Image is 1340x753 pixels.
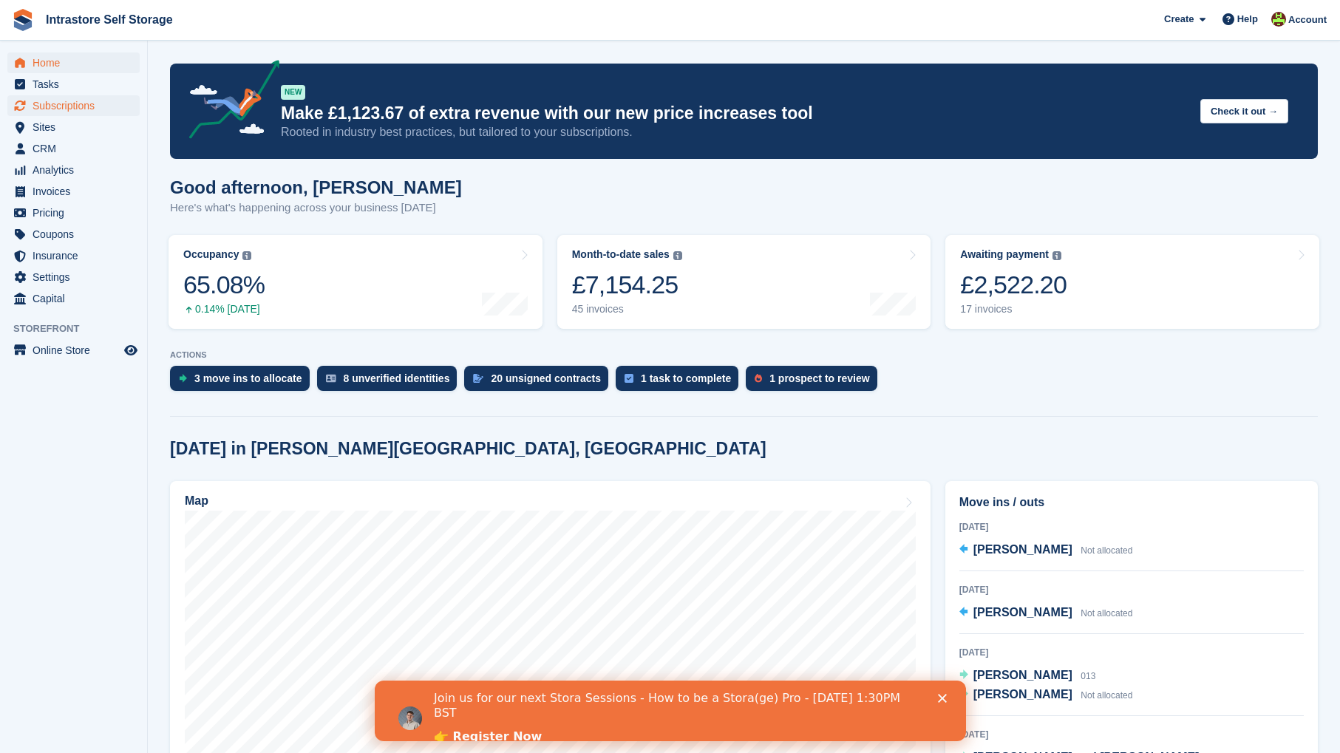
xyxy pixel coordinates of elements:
span: [PERSON_NAME] [973,688,1072,701]
a: menu [7,202,140,223]
a: 20 unsigned contracts [464,366,616,398]
img: verify_identity-adf6edd0f0f0b5bbfe63781bf79b02c33cf7c696d77639b501bdc392416b5a36.svg [326,374,336,383]
div: Awaiting payment [960,248,1049,261]
span: Capital [33,288,121,309]
span: [PERSON_NAME] [973,669,1072,681]
a: Month-to-date sales £7,154.25 45 invoices [557,235,931,329]
div: Month-to-date sales [572,248,670,261]
a: 1 task to complete [616,366,746,398]
a: Preview store [122,341,140,359]
a: menu [7,52,140,73]
span: Settings [33,267,121,287]
img: Emily Clark [1271,12,1286,27]
h2: Move ins / outs [959,494,1304,511]
span: [PERSON_NAME] [973,543,1072,556]
a: [PERSON_NAME] Not allocated [959,604,1133,623]
span: 013 [1081,671,1095,681]
div: [DATE] [959,583,1304,596]
span: Tasks [33,74,121,95]
span: Not allocated [1081,690,1132,701]
a: 8 unverified identities [317,366,465,398]
p: Rooted in industry best practices, but tailored to your subscriptions. [281,124,1188,140]
div: [DATE] [959,646,1304,659]
a: menu [7,160,140,180]
div: [DATE] [959,728,1304,741]
img: prospect-51fa495bee0391a8d652442698ab0144808aea92771e9ea1ae160a38d050c398.svg [755,374,762,383]
h2: [DATE] in [PERSON_NAME][GEOGRAPHIC_DATA], [GEOGRAPHIC_DATA] [170,439,766,459]
span: Invoices [33,181,121,202]
span: Online Store [33,340,121,361]
span: Sites [33,117,121,137]
a: menu [7,267,140,287]
div: 0.14% [DATE] [183,303,265,316]
span: Not allocated [1081,545,1132,556]
div: 1 prospect to review [769,372,869,384]
a: Awaiting payment £2,522.20 17 invoices [945,235,1319,329]
div: £2,522.20 [960,270,1067,300]
div: 65.08% [183,270,265,300]
a: Intrastore Self Storage [40,7,179,32]
div: NEW [281,85,305,100]
span: Account [1288,13,1327,27]
img: move_ins_to_allocate_icon-fdf77a2bb77ea45bf5b3d319d69a93e2d87916cf1d5bf7949dd705db3b84f3ca.svg [179,374,187,383]
div: [DATE] [959,520,1304,534]
img: price-adjustments-announcement-icon-8257ccfd72463d97f412b2fc003d46551f7dbcb40ab6d574587a9cd5c0d94... [177,60,280,144]
a: menu [7,224,140,245]
img: task-75834270c22a3079a89374b754ae025e5fb1db73e45f91037f5363f120a921f8.svg [625,374,633,383]
a: Occupancy 65.08% 0.14% [DATE] [169,235,543,329]
a: menu [7,181,140,202]
img: stora-icon-8386f47178a22dfd0bd8f6a31ec36ba5ce8667c1dd55bd0f319d3a0aa187defe.svg [12,9,34,31]
div: Close [563,13,578,22]
img: contract_signature_icon-13c848040528278c33f63329250d36e43548de30e8caae1d1a13099fd9432cc5.svg [473,374,483,383]
a: menu [7,95,140,116]
span: Not allocated [1081,608,1132,619]
a: menu [7,74,140,95]
h2: Map [185,494,208,508]
span: Coupons [33,224,121,245]
a: menu [7,245,140,266]
div: 17 invoices [960,303,1067,316]
span: Home [33,52,121,73]
span: Create [1164,12,1194,27]
a: 👉 Register Now [59,49,167,65]
img: icon-info-grey-7440780725fd019a000dd9b08b2336e03edf1995a4989e88bcd33f0948082b44.svg [242,251,251,260]
span: Analytics [33,160,121,180]
a: [PERSON_NAME] Not allocated [959,541,1133,560]
a: menu [7,288,140,309]
div: 20 unsigned contracts [491,372,601,384]
div: 3 move ins to allocate [194,372,302,384]
div: 1 task to complete [641,372,731,384]
div: 8 unverified identities [344,372,450,384]
button: Check it out → [1200,99,1288,123]
a: 1 prospect to review [746,366,884,398]
span: CRM [33,138,121,159]
span: [PERSON_NAME] [973,606,1072,619]
div: £7,154.25 [572,270,682,300]
a: [PERSON_NAME] Not allocated [959,686,1133,705]
a: [PERSON_NAME] 013 [959,667,1096,686]
p: ACTIONS [170,350,1318,360]
a: menu [7,138,140,159]
span: Storefront [13,321,147,336]
img: icon-info-grey-7440780725fd019a000dd9b08b2336e03edf1995a4989e88bcd33f0948082b44.svg [1052,251,1061,260]
a: 3 move ins to allocate [170,366,317,398]
p: Here's what's happening across your business [DATE] [170,200,462,217]
span: Help [1237,12,1258,27]
a: menu [7,117,140,137]
div: Occupancy [183,248,239,261]
span: Insurance [33,245,121,266]
iframe: Intercom live chat banner [375,681,966,741]
span: Pricing [33,202,121,223]
span: Subscriptions [33,95,121,116]
p: Make £1,123.67 of extra revenue with our new price increases tool [281,103,1188,124]
a: menu [7,340,140,361]
div: 45 invoices [572,303,682,316]
h1: Good afternoon, [PERSON_NAME] [170,177,462,197]
img: icon-info-grey-7440780725fd019a000dd9b08b2336e03edf1995a4989e88bcd33f0948082b44.svg [673,251,682,260]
